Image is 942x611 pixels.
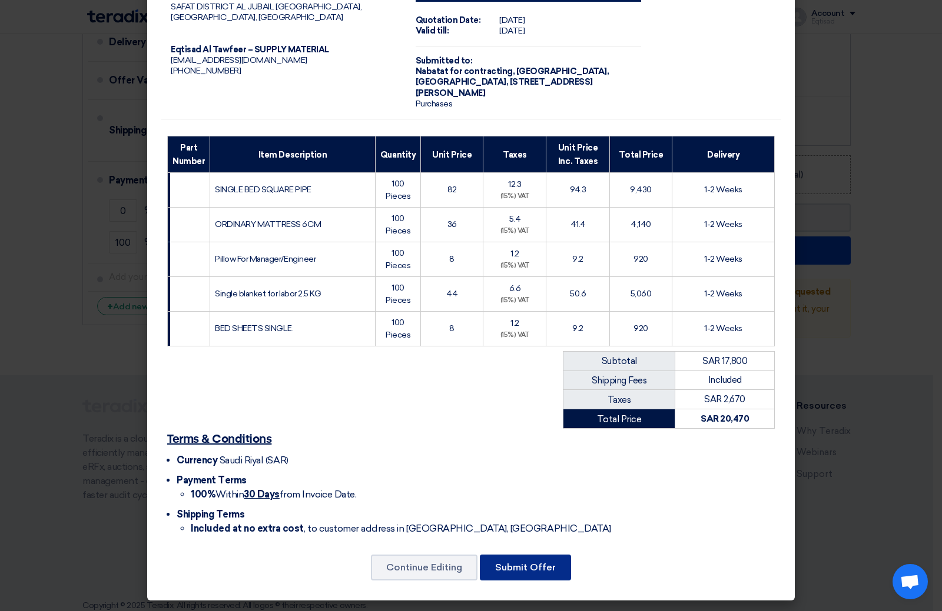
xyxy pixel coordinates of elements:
font: 50.6 [570,289,586,299]
font: BED SHEETS SINGLE. [215,323,293,333]
font: 9,430 [630,185,652,195]
font: 8 [449,254,455,264]
font: 100 Pieces [386,318,410,340]
font: Purchases [416,99,453,109]
font: Delivery [707,149,739,159]
font: 100 Pieces [386,179,410,201]
font: SAR 17,800 [702,356,747,366]
font: SAR 20,470 [701,413,749,424]
font: Submit Offer [495,562,556,573]
font: [GEOGRAPHIC_DATA], [GEOGRAPHIC_DATA], [STREET_ADDRESS] [416,66,609,87]
font: 920 [633,254,648,264]
font: [PHONE_NUMBER] [171,66,241,76]
font: 30 Days [244,489,280,500]
button: Continue Editing [371,555,477,580]
font: [DATE] [499,26,525,36]
font: 36 [447,219,457,229]
font: Quantity [380,149,416,159]
font: Pillow For Manager/Engineer [215,254,316,264]
font: Total Price [597,414,642,425]
button: Submit Offer [480,555,571,580]
font: Submitted to: [416,56,473,66]
font: 9.2 [572,254,583,264]
font: Single blanket for labor 2.5 KG [215,289,321,299]
font: Unit Price [432,149,472,159]
font: Saudi Riyal (SAR) [220,455,288,466]
font: 1-2 Weeks [704,323,742,333]
font: Shipping Terms [177,509,244,520]
font: 1.2 [510,249,519,259]
font: Taxes [503,149,527,159]
font: 920 [633,323,648,333]
font: Nabatat for contracting, [416,66,515,76]
font: [DATE] [499,15,525,25]
font: Quotation Date: [416,15,481,25]
font: Part Number [173,143,205,166]
font: (15%) VAT [500,331,530,339]
font: Eqtisad Al Tawfeer – SUPPLY MATERIAL [171,45,329,55]
font: , to customer address in [GEOGRAPHIC_DATA], [GEOGRAPHIC_DATA] [304,523,611,534]
font: Continue Editing [386,562,462,573]
font: SAFAT DISTRICT AL JUBAIL [GEOGRAPHIC_DATA], [GEOGRAPHIC_DATA], [GEOGRAPHIC_DATA] [171,2,361,22]
font: 41.4 [570,219,586,229]
font: Terms & Conditions [167,433,271,445]
font: 100% [191,489,215,500]
font: Unit Price Inc. Taxes [558,143,598,166]
font: Shipping Fees [592,375,647,386]
font: 8 [449,323,455,333]
font: SAR 2,670 [704,394,745,405]
font: 100 Pieces [386,283,410,305]
font: 100 Pieces [386,248,410,271]
font: Payment Terms [177,475,247,486]
font: 5,060 [631,289,652,299]
font: 6.6 [509,283,521,293]
font: Subtotal [602,356,637,366]
font: 12.3 [508,179,521,189]
font: 1-2 Weeks [704,219,742,229]
font: 1.2 [510,318,519,328]
a: Open chat [893,564,928,599]
font: Total Price [619,149,664,159]
font: (15%) VAT [500,262,530,269]
font: (15%) VAT [500,192,530,200]
font: 94.3 [570,185,586,195]
font: [PERSON_NAME] [416,88,486,98]
font: ORDINARY MATTRESS 6CM [215,219,321,229]
font: SINGLE BED SQUARE PIPE [215,185,311,195]
font: Taxes [608,395,631,405]
font: Item Description [258,149,327,159]
font: (15%) VAT [500,227,530,235]
font: 1-2 Weeks [704,254,742,264]
font: 44 [446,289,457,299]
font: 1-2 Weeks [704,289,742,299]
font: Within [215,489,244,500]
font: 100 Pieces [386,213,410,236]
font: 4,140 [631,219,651,229]
font: 82 [447,185,457,195]
font: Valid till: [416,26,449,36]
font: (15%) VAT [500,296,530,304]
font: 9.2 [572,323,583,333]
font: [EMAIL_ADDRESS][DOMAIN_NAME] [171,55,307,65]
font: 1-2 Weeks [704,185,742,195]
font: 5.4 [509,214,521,224]
font: Included [708,375,742,385]
font: Included at no extra cost [191,523,304,534]
font: Currency [177,455,217,466]
font: from Invoice Date. [280,489,356,500]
